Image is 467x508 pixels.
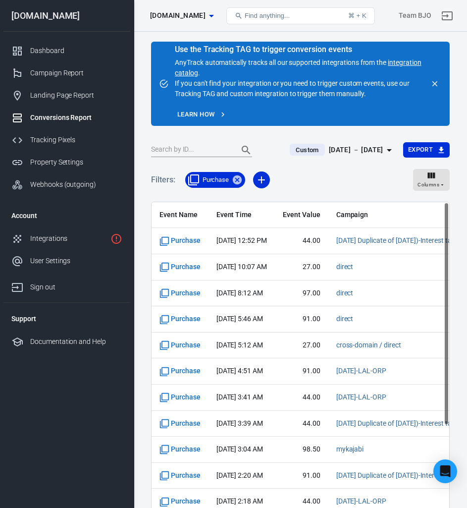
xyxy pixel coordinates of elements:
[175,45,422,55] div: Use the Tracking TAG to trigger conversion events
[216,471,263,479] time: 2025-09-02T02:20:11+08:00
[403,142,450,158] button: Export
[30,179,122,190] div: Webhooks (outgoing)
[234,138,258,162] button: Search
[245,12,290,19] span: Find anything...
[413,169,450,191] button: Columns
[175,46,422,99] div: AnyTrack automatically tracks all our supported integrations from the . If you can't find your in...
[336,366,386,376] span: Aug 30-LAL-ORP
[3,40,130,62] a: Dashboard
[292,145,322,155] span: Custom
[428,77,442,91] button: close
[283,471,320,481] span: 91.00
[159,393,201,402] span: Standard event name
[3,272,130,298] a: Sign out
[336,367,386,375] a: [DATE]-LAL-ORP
[216,393,263,401] time: 2025-09-02T03:41:30+08:00
[159,236,201,246] span: Standard event name
[30,135,122,145] div: Tracking Pixels
[336,314,354,324] span: direct
[283,210,320,220] span: Event Value
[159,366,201,376] span: Standard event name
[30,337,122,347] div: Documentation and Help
[159,262,201,272] span: Standard event name
[435,4,459,28] a: Sign out
[3,250,130,272] a: User Settings
[417,180,439,189] span: Columns
[336,341,401,349] a: cross-domain / direct
[159,471,201,481] span: Standard event name
[3,84,130,107] a: Landing Page Report
[336,289,354,297] a: direct
[3,129,130,151] a: Tracking Pixels
[336,445,364,454] span: mykajabi
[336,393,386,401] a: [DATE]-LAL-ORP
[30,256,122,266] div: User Settings
[151,144,230,157] input: Search by ID...
[159,445,201,454] span: Standard event name
[185,172,246,188] div: Purchase
[110,233,122,245] svg: 1 networks not verified yet
[146,6,217,25] button: [DOMAIN_NAME]
[159,340,201,350] span: Standard event name
[216,263,267,271] time: 2025-09-02T10:07:42+08:00
[336,340,401,350] span: cross-domain / direct
[3,227,130,250] a: Integrations
[283,236,320,246] span: 44.00
[3,173,130,196] a: Webhooks (outgoing)
[283,340,320,350] span: 27.00
[216,210,267,220] span: Event Time
[3,62,130,84] a: Campaign Report
[151,164,175,196] h5: Filters:
[3,307,130,331] li: Support
[348,12,366,19] div: ⌘ + K
[30,233,106,244] div: Integrations
[283,419,320,429] span: 44.00
[175,107,229,122] a: Learn how
[283,314,320,324] span: 91.00
[283,393,320,402] span: 44.00
[30,157,122,168] div: Property Settings
[3,107,130,129] a: Conversions Report
[336,315,354,323] a: direct
[216,315,263,323] time: 2025-09-02T05:46:20+08:00
[3,151,130,173] a: Property Settings
[30,46,122,56] div: Dashboard
[216,367,263,375] time: 2025-09-02T04:51:01+08:00
[30,282,122,292] div: Sign out
[336,445,364,453] a: mykajabi
[336,262,354,272] span: direct
[336,393,386,402] span: Aug 30-LAL-ORP
[3,11,130,20] div: [DOMAIN_NAME]
[282,142,403,158] button: Custom[DATE] － [DATE]
[30,90,122,101] div: Landing Page Report
[159,497,201,507] span: Standard event name
[336,497,386,507] span: Aug 30-LAL-ORP
[336,288,354,298] span: direct
[159,419,201,429] span: Standard event name
[329,144,383,156] div: [DATE] － [DATE]
[197,175,235,185] span: Purchase
[216,341,263,349] time: 2025-09-02T05:12:00+08:00
[175,58,421,77] a: integration catalog
[216,289,263,297] time: 2025-09-02T08:12:08+08:00
[30,113,122,123] div: Conversions Report
[226,7,375,24] button: Find anything...⌘ + K
[30,68,122,78] div: Campaign Report
[283,288,320,298] span: 97.00
[283,366,320,376] span: 91.00
[216,419,263,427] time: 2025-09-02T03:39:24+08:00
[216,445,263,453] time: 2025-09-02T03:04:12+08:00
[433,459,457,483] div: Open Intercom Messenger
[283,497,320,507] span: 44.00
[336,497,386,505] a: [DATE]-LAL-ORP
[216,236,267,244] time: 2025-09-02T12:52:06+08:00
[150,9,206,22] span: brandijonesofficial.com
[159,210,201,220] span: Event Name
[3,204,130,227] li: Account
[399,10,431,21] div: Account id: prrV3eoo
[283,445,320,454] span: 98.50
[283,262,320,272] span: 27.00
[336,263,354,271] a: direct
[159,288,201,298] span: Standard event name
[159,314,201,324] span: Standard event name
